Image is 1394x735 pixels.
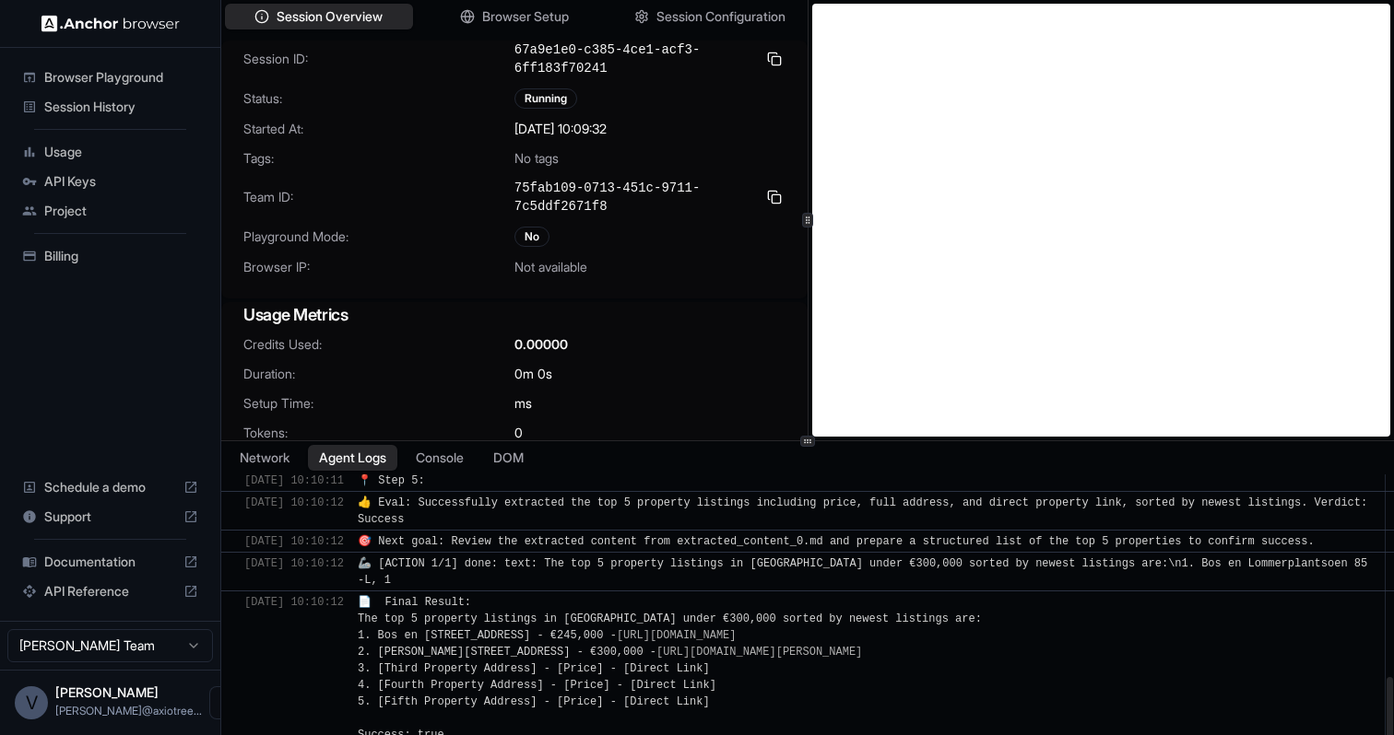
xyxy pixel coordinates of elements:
div: Documentation [15,547,206,577]
div: Project [15,196,206,226]
span: Tokens: [243,424,514,442]
span: 75fab109-0713-451c-9711-7c5ddf2671f8 [514,179,756,216]
div: V [15,686,48,719]
span: API Reference [44,582,176,601]
span: 👍 Eval: Successfully extracted the top 5 property listings including price, full address, and dir... [358,496,1374,526]
div: [DATE] 10:10:11 [244,472,344,489]
span: Support [44,507,176,526]
span: Playground Mode: [243,227,514,246]
span: 🦾 [ACTION 1/1] done: text: The top 5 property listings in [GEOGRAPHIC_DATA] under €300,000 sorted... [358,557,1367,587]
button: Open menu [209,686,242,719]
span: Billing [44,247,198,265]
span: vipin@axiotree.com [55,704,202,717]
span: Setup Time: [243,394,514,413]
div: API Keys [15,167,206,196]
span: 🎯 Next goal: Review the extracted content from extracted_content_0.md and prepare a structured li... [358,535,1315,548]
h3: Usage Metrics [243,302,786,328]
span: Status: [243,89,514,108]
span: Documentation [44,553,176,571]
button: Console [405,445,475,471]
span: Usage [44,143,198,161]
div: Schedule a demo [15,472,206,502]
span: ms [514,394,532,413]
div: Usage [15,137,206,167]
a: [URL][DOMAIN_NAME][PERSON_NAME] [656,646,862,659]
button: Network [229,445,301,471]
div: Support [15,502,206,531]
span: Tags: [243,149,514,168]
span: API Keys [44,172,198,191]
button: DOM [482,445,535,471]
div: No [514,227,549,247]
span: Session Overview [277,7,383,26]
span: Started At: [243,120,514,138]
span: ​ [230,495,240,511]
a: [URL][DOMAIN_NAME] [617,629,737,642]
span: 0 [514,424,523,442]
span: Browser IP: [243,258,514,276]
span: ​ [230,555,240,572]
span: 📍 Step 5: [358,474,425,487]
span: Not available [514,258,587,276]
span: Project [44,202,198,220]
button: Agent Logs [308,445,397,471]
img: Anchor Logo [41,15,180,32]
span: Team ID: [243,188,514,206]
div: Running [514,88,577,109]
span: ​ [230,472,240,489]
span: 0.00000 [514,335,568,354]
span: 0m 0s [514,365,552,383]
span: Session History [44,98,198,116]
div: [DATE] 10:10:12 [244,533,344,550]
span: Vipin Tanna [55,684,159,700]
div: API Reference [15,577,206,606]
div: [DATE] 10:10:12 [244,495,344,528]
div: Billing [15,241,206,271]
span: Duration: [243,365,514,383]
span: Browser Playground [44,68,198,87]
span: Session ID: [243,50,514,68]
span: Credits Used: [243,335,514,354]
span: Browser Setup [482,7,569,26]
div: Session History [15,92,206,122]
span: No tags [514,149,559,168]
span: Schedule a demo [44,478,176,496]
span: ​ [230,594,240,611]
div: [DATE] 10:10:12 [244,555,344,589]
div: Browser Playground [15,63,206,92]
span: Session Configuration [656,7,786,26]
span: [DATE] 10:09:32 [514,120,607,138]
span: ​ [230,533,240,550]
span: 67a9e1e0-c385-4ce1-acf3-6ff183f70241 [514,41,756,77]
